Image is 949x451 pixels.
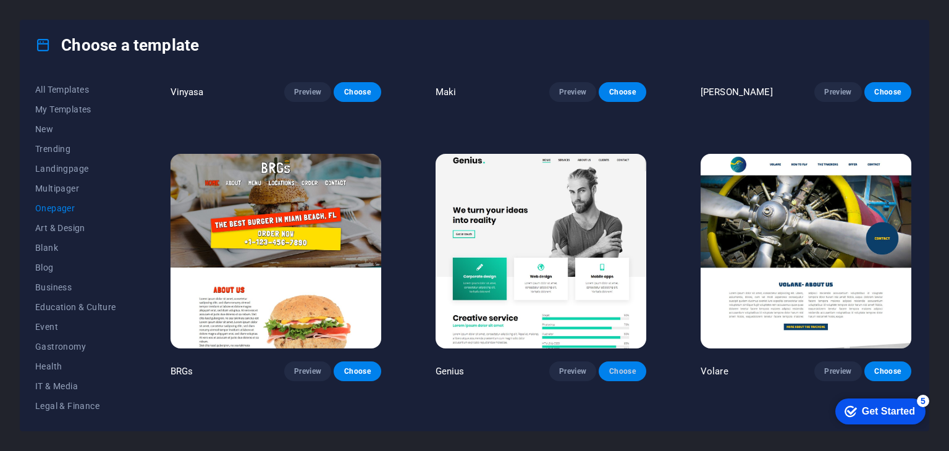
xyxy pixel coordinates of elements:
span: Choose [609,366,636,376]
span: My Templates [35,104,116,114]
span: Preview [294,366,321,376]
button: IT & Media [35,376,116,396]
span: Multipager [35,183,116,193]
span: Preview [824,366,851,376]
p: Vinyasa [171,86,204,98]
img: Volare [701,154,911,348]
button: Preview [549,82,596,102]
span: Trending [35,144,116,154]
p: BRGs [171,365,193,377]
p: Maki [436,86,457,98]
button: Blog [35,258,116,277]
span: Blank [35,243,116,253]
span: Choose [874,87,901,97]
span: Legal & Finance [35,401,116,411]
span: Preview [824,87,851,97]
button: Gastronomy [35,337,116,356]
span: Preview [559,366,586,376]
p: Volare [701,365,728,377]
span: Choose [344,87,371,97]
button: New [35,119,116,139]
button: Event [35,317,116,337]
span: Choose [874,366,901,376]
h4: Choose a template [35,35,199,55]
span: New [35,124,116,134]
button: Preview [549,361,596,381]
button: Onepager [35,198,116,218]
span: Event [35,322,116,332]
div: Get Started [36,14,90,25]
button: Business [35,277,116,297]
button: Choose [864,361,911,381]
button: Preview [284,361,331,381]
p: Genius [436,365,465,377]
button: Preview [284,82,331,102]
button: My Templates [35,99,116,119]
img: BRGs [171,154,381,348]
button: Legal & Finance [35,396,116,416]
button: Education & Culture [35,297,116,317]
span: Education & Culture [35,302,116,312]
span: IT & Media [35,381,116,391]
span: Preview [559,87,586,97]
button: Preview [814,361,861,381]
div: Get Started 5 items remaining, 0% complete [10,6,100,32]
span: Business [35,282,116,292]
button: Trending [35,139,116,159]
button: Multipager [35,179,116,198]
span: Preview [294,87,321,97]
span: Choose [609,87,636,97]
p: [PERSON_NAME] [701,86,773,98]
span: Onepager [35,203,116,213]
div: 5 [91,2,104,15]
button: Health [35,356,116,376]
button: Choose [864,82,911,102]
button: Preview [814,82,861,102]
button: Choose [334,82,381,102]
button: Art & Design [35,218,116,238]
span: Choose [344,366,371,376]
button: Blank [35,238,116,258]
span: Art & Design [35,223,116,233]
button: Choose [599,361,646,381]
button: Landingpage [35,159,116,179]
button: Choose [599,82,646,102]
span: Health [35,361,116,371]
button: All Templates [35,80,116,99]
span: Blog [35,263,116,272]
img: Genius [436,154,646,348]
span: Gastronomy [35,342,116,352]
span: All Templates [35,85,116,95]
button: Choose [334,361,381,381]
span: Landingpage [35,164,116,174]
